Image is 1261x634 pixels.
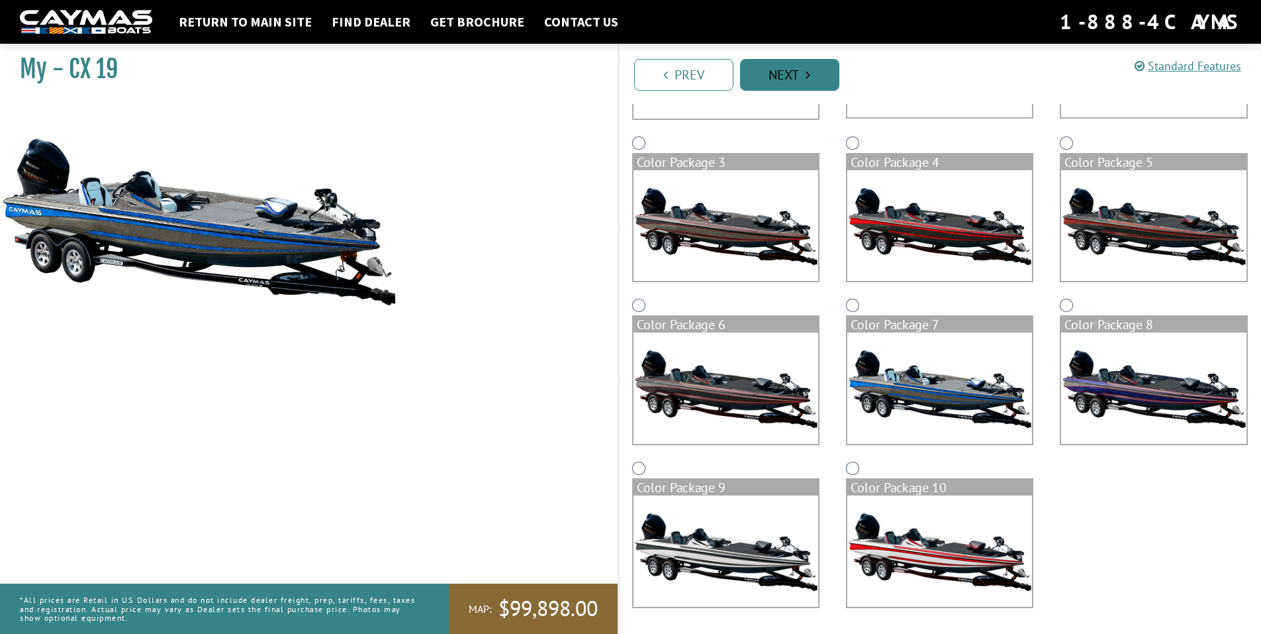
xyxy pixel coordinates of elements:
[633,154,818,170] div: Color Package 3
[847,154,1032,170] div: Color Package 4
[633,333,818,444] img: color_package_307.png
[633,496,818,607] img: color_package_310.png
[847,333,1032,444] img: color_package_308.png
[20,10,152,34] img: white-logo-c9c8dbefe5ff5ceceb0f0178aa75bf4bb51f6bca0971e226c86eb53dfe498488.png
[469,602,492,616] span: MAP:
[172,13,318,30] a: Return to main site
[633,317,818,333] div: Color Package 6
[634,59,733,91] a: Prev
[449,584,618,634] a: MAP:$99,898.00
[1061,333,1246,444] img: color_package_309.png
[740,59,839,91] a: Next
[20,589,419,629] p: *All prices are Retail in US Dollars and do not include dealer freight, prep, tariffs, fees, taxe...
[633,170,818,282] img: color_package_304.png
[1060,7,1241,36] div: 1-888-4CAYMAS
[325,13,417,30] a: Find Dealer
[847,480,1032,496] div: Color Package 10
[847,496,1032,607] img: color_package_311.png
[424,13,531,30] a: Get Brochure
[633,480,818,496] div: Color Package 9
[20,54,584,84] h1: My - CX 19
[498,595,598,623] span: $99,898.00
[1061,317,1246,333] div: Color Package 8
[847,170,1032,282] img: color_package_305.png
[1061,170,1246,282] img: color_package_306.png
[537,13,625,30] a: Contact Us
[847,317,1032,333] div: Color Package 7
[1061,154,1246,170] div: Color Package 5
[1135,58,1241,74] a: Standard Features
